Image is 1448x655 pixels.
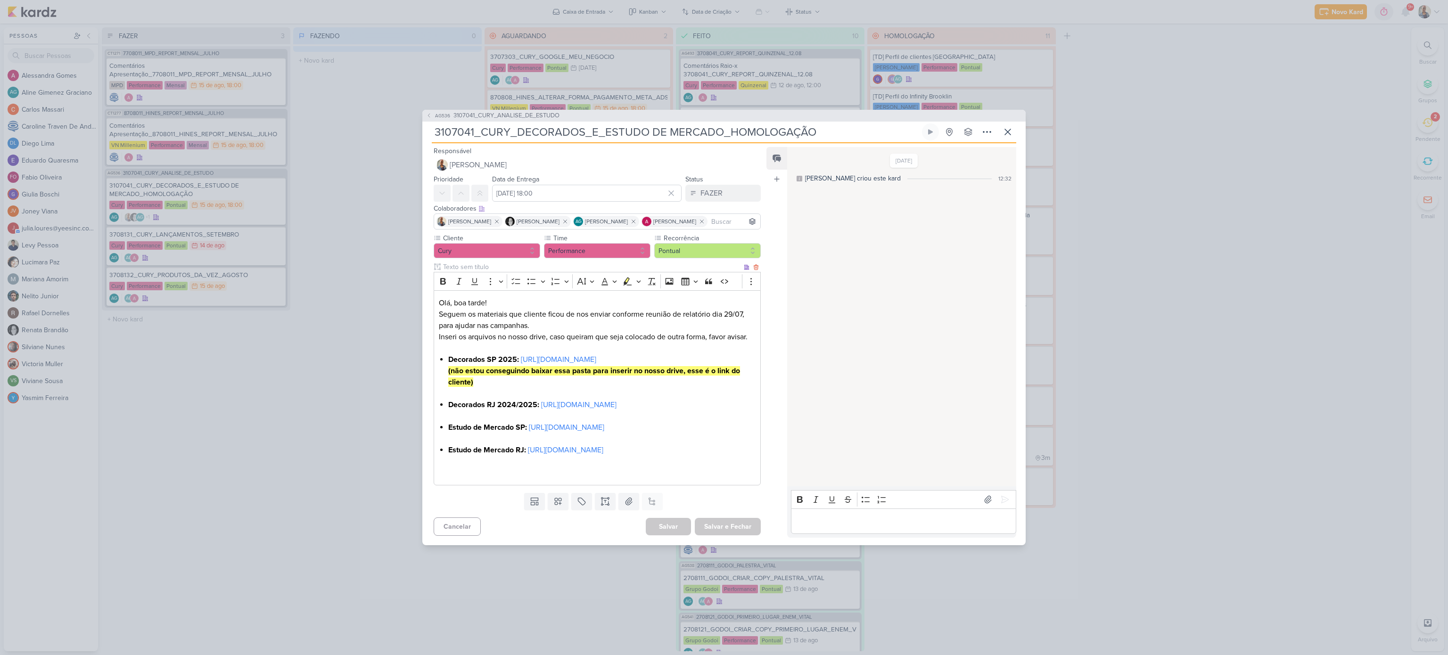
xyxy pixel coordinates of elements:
div: 12:32 [998,174,1012,183]
p: Olá, boa tarde! Seguem os materiais que cliente ficou de nos enviar conforme reunião de relatório... [439,297,756,343]
div: Editor editing area: main [791,508,1016,534]
label: Recorrência [663,233,761,243]
strong: Decorados RJ 2024/2025: [448,400,539,409]
span: [PERSON_NAME] [517,217,559,226]
button: FAZER [685,185,761,202]
strong: Estudo de Mercado SP: [448,423,527,432]
button: Cury [434,243,540,258]
label: Responsável [434,147,471,155]
a: [URL][DOMAIN_NAME] [529,423,604,432]
div: Aline Gimenez Graciano [574,217,583,226]
input: Texto sem título [441,262,742,272]
span: 3107041_CURY_ANALISE_DE_ESTUDO [453,111,559,121]
label: Status [685,175,703,183]
button: AG536 3107041_CURY_ANALISE_DE_ESTUDO [426,111,559,121]
span: [PERSON_NAME] [585,217,628,226]
span: [PERSON_NAME] [450,159,507,171]
a: [URL][DOMAIN_NAME] [521,355,596,364]
button: Performance [544,243,650,258]
img: Renata Brandão [505,217,515,226]
a: [URL][DOMAIN_NAME] [528,445,603,455]
span: [PERSON_NAME] [653,217,696,226]
div: [PERSON_NAME] criou este kard [805,173,901,183]
input: Buscar [709,216,758,227]
button: Cancelar [434,517,481,536]
strong: (não estou conseguindo baixar essa pasta para inserir no nosso drive, esse é o link do cliente) [448,366,740,387]
strong: Decorados SP 2025: [448,355,519,364]
label: Prioridade [434,175,463,183]
label: Data de Entrega [492,175,539,183]
label: Cliente [442,233,540,243]
img: Alessandra Gomes [642,217,651,226]
div: Editor toolbar [791,490,1016,508]
label: Time [552,233,650,243]
input: Select a date [492,185,682,202]
div: Editor editing area: main [434,290,761,486]
strong: Estudo de Mercado RJ: [448,445,526,455]
div: Colaboradores [434,204,761,213]
button: [PERSON_NAME] [434,156,761,173]
img: Iara Santos [436,159,448,171]
button: Pontual [654,243,761,258]
div: Ligar relógio [927,128,934,136]
p: AG [576,220,582,224]
span: AG536 [434,112,452,119]
span: [PERSON_NAME] [448,217,491,226]
a: [URL][DOMAIN_NAME] [541,400,617,409]
input: Kard Sem Título [432,123,920,140]
img: Iara Santos [437,217,446,226]
div: FAZER [700,188,723,199]
div: Editor toolbar [434,272,761,290]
